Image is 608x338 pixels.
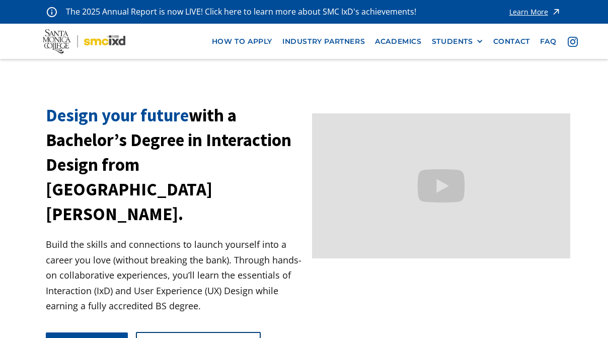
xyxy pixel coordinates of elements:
[207,32,277,51] a: how to apply
[551,5,561,19] img: icon - arrow - alert
[277,32,370,51] a: industry partners
[568,37,578,47] img: icon - instagram
[312,113,570,258] iframe: Design your future with a Bachelor's Degree in Interaction Design from Santa Monica College
[46,103,304,227] h1: with a Bachelor’s Degree in Interaction Design from [GEOGRAPHIC_DATA][PERSON_NAME].
[47,7,57,17] img: icon - information - alert
[43,29,126,53] img: Santa Monica College - SMC IxD logo
[46,104,189,126] span: Design your future
[432,37,483,46] div: STUDENTS
[509,9,548,16] div: Learn More
[66,5,417,19] p: The 2025 Annual Report is now LIVE! Click here to learn more about SMC IxD's achievements!
[46,237,304,314] p: Build the skills and connections to launch yourself into a career you love (without breaking the ...
[370,32,426,51] a: Academics
[488,32,535,51] a: contact
[509,5,561,19] a: Learn More
[432,37,473,46] div: STUDENTS
[535,32,562,51] a: faq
